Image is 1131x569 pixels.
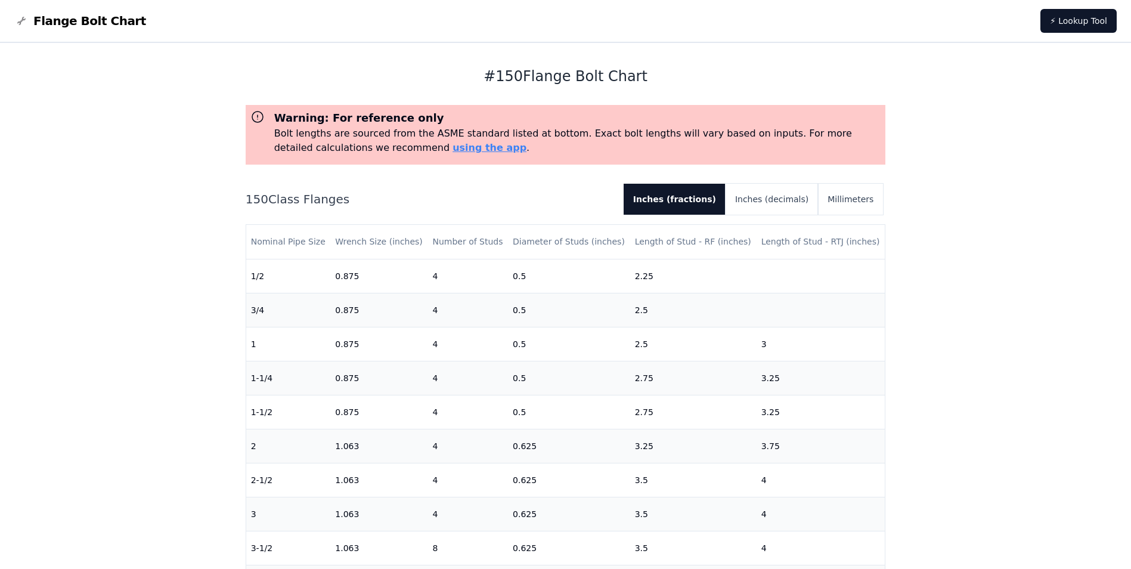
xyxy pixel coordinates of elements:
[330,327,427,361] td: 0.875
[246,225,331,259] th: Nominal Pipe Size
[757,395,885,429] td: 3.25
[427,361,508,395] td: 4
[246,191,614,208] h2: 150 Class Flanges
[508,293,630,327] td: 0.5
[508,361,630,395] td: 0.5
[508,225,630,259] th: Diameter of Studs (inches)
[726,184,818,215] button: Inches (decimals)
[624,184,726,215] button: Inches (fractions)
[246,361,331,395] td: 1-1/4
[630,327,757,361] td: 2.5
[330,395,427,429] td: 0.875
[757,497,885,531] td: 4
[246,429,331,463] td: 2
[427,429,508,463] td: 4
[630,361,757,395] td: 2.75
[630,497,757,531] td: 3.5
[757,361,885,395] td: 3.25
[508,429,630,463] td: 0.625
[246,395,331,429] td: 1-1/2
[330,293,427,327] td: 0.875
[630,395,757,429] td: 2.75
[1040,9,1117,33] a: ⚡ Lookup Tool
[246,327,331,361] td: 1
[14,13,146,29] a: Flange Bolt Chart LogoFlange Bolt Chart
[508,259,630,293] td: 0.5
[330,225,427,259] th: Wrench Size (inches)
[330,429,427,463] td: 1.063
[757,463,885,497] td: 4
[508,531,630,565] td: 0.625
[757,327,885,361] td: 3
[630,463,757,497] td: 3.5
[508,463,630,497] td: 0.625
[427,259,508,293] td: 4
[630,293,757,327] td: 2.5
[246,259,331,293] td: 1/2
[330,361,427,395] td: 0.875
[427,327,508,361] td: 4
[427,531,508,565] td: 8
[246,531,331,565] td: 3-1/2
[630,259,757,293] td: 2.25
[630,429,757,463] td: 3.25
[508,327,630,361] td: 0.5
[246,67,886,86] h1: # 150 Flange Bolt Chart
[246,463,331,497] td: 2-1/2
[757,531,885,565] td: 4
[330,259,427,293] td: 0.875
[33,13,146,29] span: Flange Bolt Chart
[330,463,427,497] td: 1.063
[427,395,508,429] td: 4
[757,429,885,463] td: 3.75
[427,225,508,259] th: Number of Studs
[330,531,427,565] td: 1.063
[630,225,757,259] th: Length of Stud - RF (inches)
[330,497,427,531] td: 1.063
[14,14,29,28] img: Flange Bolt Chart Logo
[246,293,331,327] td: 3/4
[757,225,885,259] th: Length of Stud - RTJ (inches)
[453,142,526,153] a: using the app
[246,497,331,531] td: 3
[427,293,508,327] td: 4
[508,395,630,429] td: 0.5
[630,531,757,565] td: 3.5
[274,110,881,126] h3: Warning: For reference only
[274,126,881,155] p: Bolt lengths are sourced from the ASME standard listed at bottom. Exact bolt lengths will vary ba...
[508,497,630,531] td: 0.625
[427,497,508,531] td: 4
[427,463,508,497] td: 4
[818,184,883,215] button: Millimeters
